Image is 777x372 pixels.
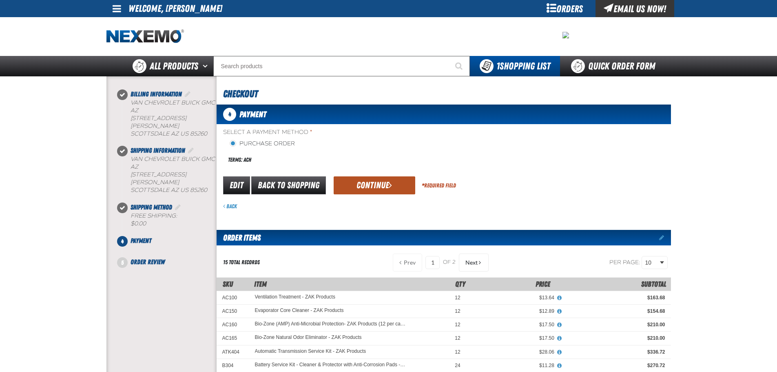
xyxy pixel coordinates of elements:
[180,187,188,194] span: US
[255,321,407,327] a: Bio-Zone (AMP) Anti-Microbial Protection- ZAK Products (12 per case)
[251,176,326,194] a: Back to Shopping
[459,254,489,272] button: Next Page
[223,108,236,121] span: 4
[122,203,217,236] li: Shipping Method. Step 3 of 5. Completed
[217,230,261,245] h2: Order Items
[223,176,250,194] a: Edit
[116,89,217,267] nav: Checkout steps. Current step is Payment. Step 4 of 5
[223,88,258,100] span: Checkout
[255,362,407,368] a: Battery Service Kit - Cleaner & Protector with Anti-Corrosion Pads - ZAK Products
[255,308,344,314] a: Evaporator Core Cleaner - ZAK Products
[566,294,665,301] div: $163.68
[131,171,186,186] span: [STREET_ADDRESS][PERSON_NAME]
[122,146,217,202] li: Shipping Information. Step 2 of 5. Completed
[217,345,249,359] td: ATK404
[566,321,665,328] div: $210.00
[455,363,460,368] span: 24
[554,321,565,329] button: View All Prices for Bio-Zone (AMP) Anti-Microbial Protection- ZAK Products (12 per case)
[200,56,213,76] button: Open All Products pages
[659,235,671,241] a: Edit items
[131,130,169,137] span: SCOTTSDALE
[536,280,550,288] span: Price
[554,308,565,315] button: View All Prices for Evaporator Core Cleaner - ZAK Products
[334,176,415,194] button: Continue
[171,187,179,194] span: AZ
[230,140,295,148] label: Purchase Order
[472,349,554,355] div: $28.06
[455,280,465,288] span: Qty
[455,308,460,314] span: 12
[223,203,237,209] a: Back
[131,212,217,228] div: Free Shipping:
[465,259,478,266] span: Next Page
[472,308,554,314] div: $12.89
[223,258,260,266] div: 15 total records
[131,147,185,154] span: Shipping Information
[223,280,233,288] a: SKU
[230,140,236,147] input: Purchase Order
[217,291,249,304] td: AC100
[255,349,366,354] a: Automatic Transmission Service Kit - ZAK Products
[190,130,207,137] bdo: 85260
[131,156,215,170] span: Van Chevrolet Buick GMC AZ
[255,335,362,341] a: Bio-Zone Natural Odor Eliminator - ZAK Products
[184,90,192,98] a: Edit Billing Information
[117,257,128,268] span: 5
[131,203,172,211] span: Shipping Method
[171,130,179,137] span: AZ
[106,29,184,44] img: Nexemo logo
[554,294,565,302] button: View All Prices for Ventilation Treatment - ZAK Products
[470,56,560,76] button: You have 1 Shopping List. Open to view details
[554,362,565,370] button: View All Prices for Battery Service Kit - Cleaner & Protector with Anti-Corrosion Pads - ZAK Prod...
[180,130,188,137] span: US
[496,60,550,72] span: Shopping List
[443,259,456,266] span: of 2
[560,56,671,76] a: Quick Order Form
[217,318,249,332] td: AC160
[554,349,565,356] button: View All Prices for Automatic Transmission Service Kit - ZAK Products
[455,349,460,355] span: 12
[609,258,640,265] span: Per page:
[190,187,207,194] bdo: 85260
[131,90,182,98] span: Billing Information
[131,258,165,266] span: Order Review
[150,59,198,74] span: All Products
[472,321,554,328] div: $17.50
[217,305,249,318] td: AC150
[255,294,335,300] a: Ventilation Treatment - ZAK Products
[566,335,665,341] div: $210.00
[562,32,569,38] img: 8bea3d79dea9a6967ba044f15c6516f9.jpeg
[122,257,217,267] li: Order Review. Step 5 of 5. Not Completed
[174,203,182,211] a: Edit Shipping Method
[449,56,470,76] button: Start Searching
[187,147,195,154] a: Edit Shipping Information
[217,332,249,345] td: AC165
[131,115,186,129] span: [STREET_ADDRESS][PERSON_NAME]
[131,237,151,245] span: Payment
[117,236,128,247] span: 4
[641,280,666,288] span: Subtotal
[496,60,500,72] strong: 1
[566,362,665,369] div: $270.72
[131,187,169,194] span: SCOTTSDALE
[554,335,565,342] button: View All Prices for Bio-Zone Natural Odor Eliminator - ZAK Products
[422,182,456,189] div: Required Field
[472,362,554,369] div: $11.28
[131,220,146,227] strong: $0.00
[213,56,470,76] input: Search
[131,99,215,114] span: Van Chevrolet Buick GMC AZ
[106,29,184,44] a: Home
[223,151,444,169] div: Terms: ACH
[566,349,665,355] div: $336.72
[223,129,444,136] span: Select a Payment Method
[645,258,658,267] span: 10
[217,359,249,372] td: B304
[455,322,460,327] span: 12
[472,294,554,301] div: $13.64
[254,280,267,288] span: Item
[472,335,554,341] div: $17.50
[455,335,460,341] span: 12
[455,295,460,301] span: 12
[122,236,217,257] li: Payment. Step 4 of 5. Not Completed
